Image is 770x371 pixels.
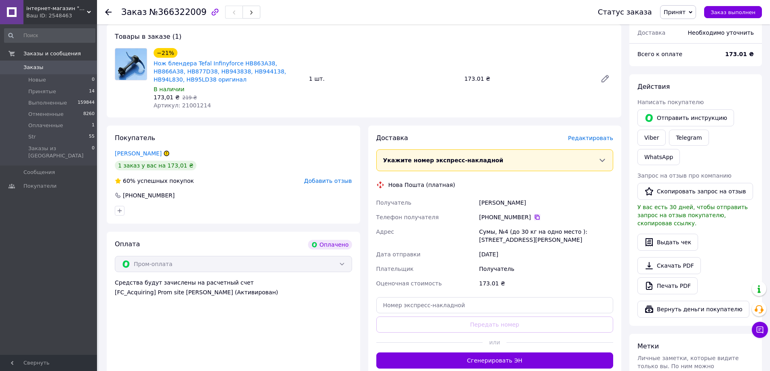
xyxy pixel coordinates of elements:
[376,251,421,258] span: Дата отправки
[115,134,155,142] span: Покупатель
[637,234,698,251] button: Выдать чек
[115,161,196,170] div: 1 заказ у вас на 173,01 ₴
[477,247,615,262] div: [DATE]
[477,262,615,276] div: Получатель
[704,6,762,18] button: Заказ выполнен
[637,51,682,57] span: Всего к оплате
[28,111,63,118] span: Отмененные
[752,322,768,338] button: Чат с покупателем
[477,195,615,210] div: [PERSON_NAME]
[23,50,81,57] span: Заказы и сообщения
[28,99,67,107] span: Выполненные
[92,145,95,159] span: 0
[637,172,732,179] span: Запрос на отзыв про компанию
[28,122,63,129] span: Оплаченные
[376,134,408,142] span: Доставка
[598,8,652,16] div: Статус заказа
[4,28,95,43] input: Поиск
[115,240,140,248] span: Оплата
[637,204,748,226] span: У вас есть 30 дней, чтобы отправить запрос на отзыв покупателю, скопировав ссылку.
[683,24,759,42] div: Необходимо уточнить
[89,88,95,95] span: 14
[376,214,439,220] span: Телефон получателя
[376,199,411,206] span: Получатель
[637,183,753,200] button: Скопировать запрос на отзыв
[383,157,504,163] span: Укажите номер экспресс-накладной
[154,102,211,109] span: Артикул: 21001214
[115,33,181,40] span: Товары в заказе (1)
[115,177,194,185] div: успешных покупок
[154,86,184,92] span: В наличии
[115,150,162,157] a: [PERSON_NAME]
[23,64,43,71] span: Заказы
[637,149,680,165] a: WhatsApp
[28,133,36,140] span: Str
[28,88,56,95] span: Принятые
[304,178,352,184] span: Добавить отзыв
[78,99,95,107] span: 159844
[154,60,286,83] a: Нож блендера Tefal Infinyforce HB863A38, HB866A38, HB877D38, HB943838, HB944138, HB94L830, HB95LD...
[637,301,749,318] button: Вернуть деньги покупателю
[664,9,686,15] span: Принят
[28,76,46,84] span: Новые
[121,7,147,17] span: Заказ
[92,76,95,84] span: 0
[637,257,701,274] a: Скачать PDF
[568,135,613,141] span: Редактировать
[154,48,177,58] div: −21%
[637,130,666,146] a: Viber
[376,297,614,313] input: Номер экспресс-накладной
[479,213,613,221] div: [PHONE_NUMBER]
[376,266,414,272] span: Плательщик
[669,130,709,146] a: Telegram
[154,94,179,101] span: 173,01 ₴
[477,224,615,247] div: Сумы, №4 (до 30 кг на одно место ): [STREET_ADDRESS][PERSON_NAME]
[92,122,95,129] span: 1
[376,228,394,235] span: Адрес
[637,342,659,350] span: Метки
[477,276,615,291] div: 173.01 ₴
[105,8,112,16] div: Вернуться назад
[28,145,92,159] span: Заказы из [GEOGRAPHIC_DATA]
[483,338,506,346] span: или
[122,191,175,199] div: [PHONE_NUMBER]
[149,7,207,17] span: №366322009
[386,181,457,189] div: Нова Пошта (платная)
[725,51,754,57] b: 173.01 ₴
[308,240,352,249] div: Оплачено
[306,73,461,84] div: 1 шт.
[26,5,87,12] span: інтернет-магазин "Ремонтируем Сами"
[89,133,95,140] span: 55
[23,169,55,176] span: Сообщения
[115,288,352,296] div: [FC_Acquiring] Prom site [PERSON_NAME] (Активирован)
[637,29,665,36] span: Доставка
[123,178,135,184] span: 60%
[637,109,734,126] button: Отправить инструкцию
[115,279,352,296] div: Средства будут зачислены на расчетный счет
[461,73,594,84] div: 173.01 ₴
[597,71,613,87] a: Редактировать
[23,182,57,190] span: Покупатели
[115,48,147,80] img: Нож блендера Tefal Infinyforce HB863A38, HB866A38, HB877D38, HB943838, HB944138, HB94L830, HB95LD...
[376,352,614,369] button: Сгенерировать ЭН
[711,9,755,15] span: Заказ выполнен
[26,12,97,19] div: Ваш ID: 2548463
[637,83,670,90] span: Действия
[182,95,197,101] span: 219 ₴
[83,111,95,118] span: 8260
[376,280,442,287] span: Оценочная стоимость
[637,99,704,105] span: Написать покупателю
[637,277,698,294] a: Печать PDF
